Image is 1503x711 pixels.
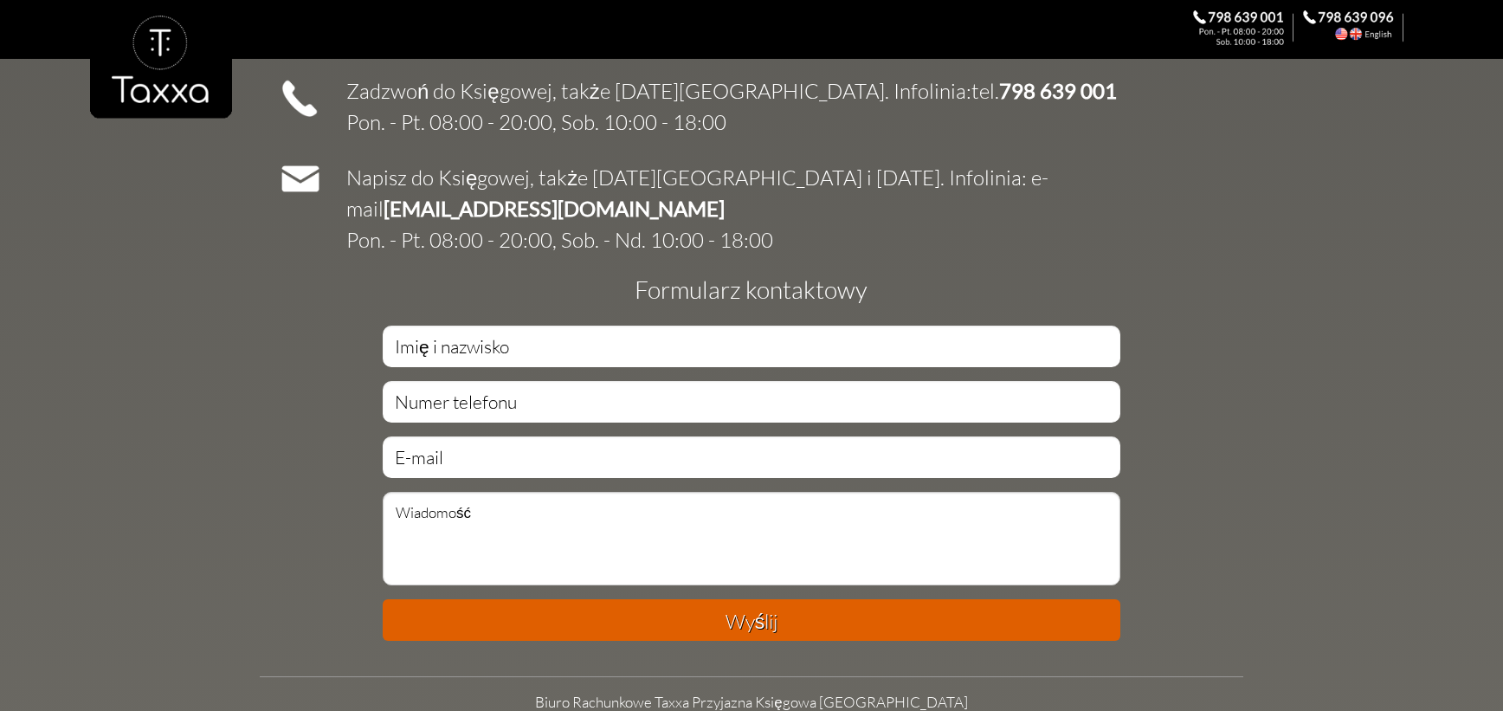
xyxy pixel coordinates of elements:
input: Numer telefonu [383,381,1120,423]
img: Contact_Mail_Icon.png [281,165,319,191]
div: Zadzwoń do Księgowej. 798 639 001 [1193,10,1303,45]
b: [EMAIL_ADDRESS][DOMAIN_NAME] [384,196,725,221]
a: [EMAIL_ADDRESS][DOMAIN_NAME] [384,196,725,222]
input: E-mail [383,436,1120,478]
strong: Formularz kontaktowy [635,275,868,304]
button: Wyślij [383,599,1120,641]
div: Call the Accountant. 798 639 096 [1303,10,1413,45]
input: Imię i nazwisko [383,326,1120,367]
td: Napisz do Księgowej, także [DATE][GEOGRAPHIC_DATA] i [DATE]. Infolinia: e-mail Pon. - Pt. 08:00 -... [328,162,1230,255]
